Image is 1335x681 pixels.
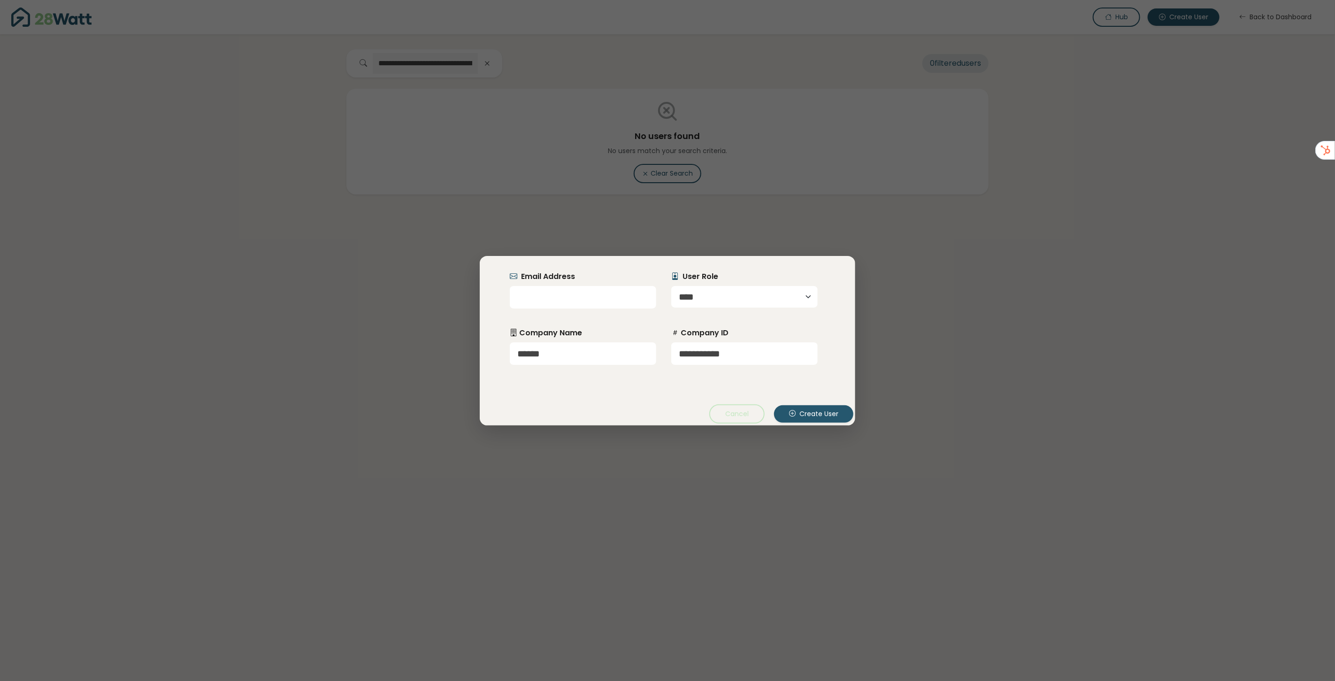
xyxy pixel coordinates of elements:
[774,405,853,423] button: Create User
[510,271,575,282] label: Email Address
[510,327,582,339] label: Company Name
[671,271,718,282] label: User Role
[709,404,765,424] button: Cancel
[671,327,729,339] label: Company ID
